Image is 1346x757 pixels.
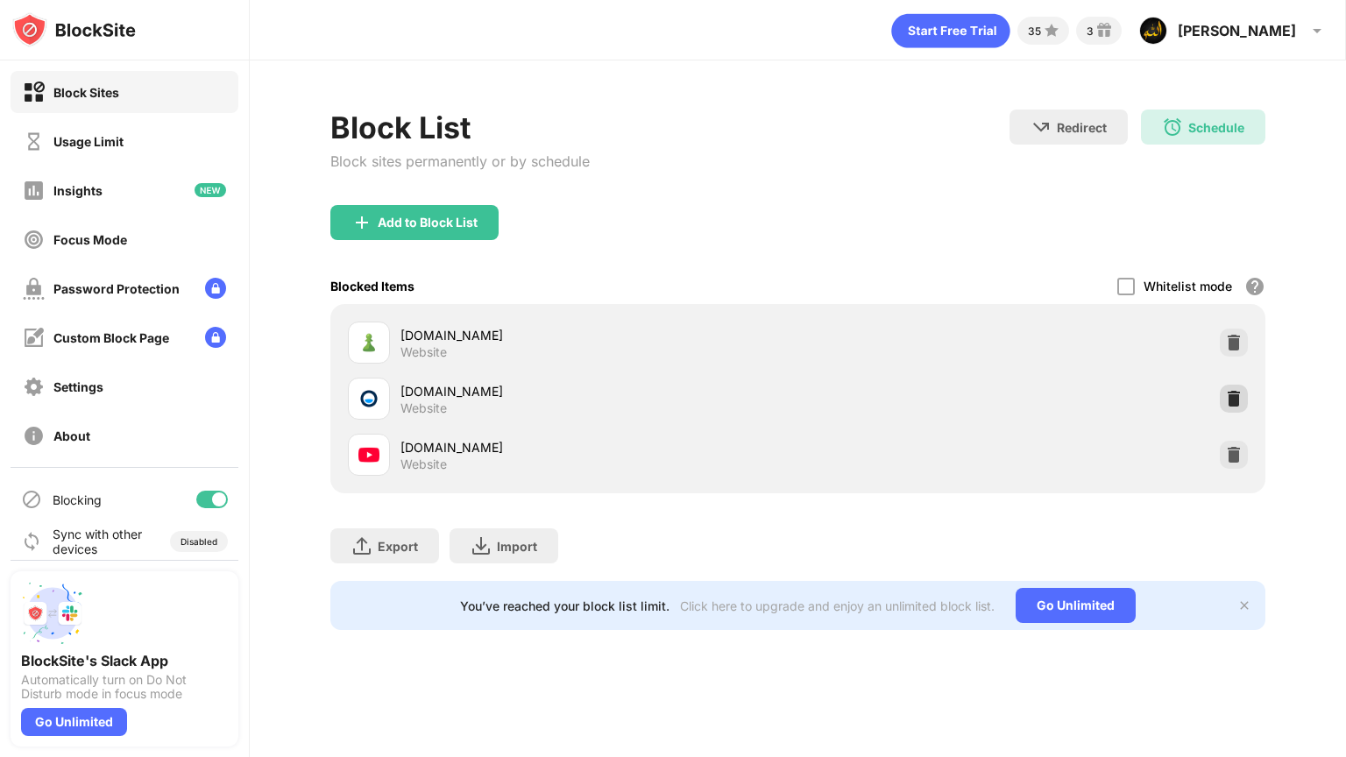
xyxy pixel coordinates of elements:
img: lock-menu.svg [205,278,226,299]
div: Go Unlimited [1016,588,1136,623]
img: reward-small.svg [1094,20,1115,41]
img: settings-off.svg [23,376,45,398]
div: [DOMAIN_NAME] [400,382,797,400]
div: BlockSite's Slack App [21,652,228,669]
div: Blocking [53,492,102,507]
div: Disabled [181,536,217,547]
div: [PERSON_NAME] [1178,22,1296,39]
div: 35 [1028,25,1041,38]
div: Whitelist mode [1144,279,1232,294]
img: x-button.svg [1237,598,1251,612]
div: Insights [53,183,103,198]
div: Website [400,400,447,416]
div: Custom Block Page [53,330,169,345]
img: favicons [358,444,379,465]
img: focus-off.svg [23,229,45,251]
div: Password Protection [53,281,180,296]
div: [DOMAIN_NAME] [400,326,797,344]
div: Click here to upgrade and enjoy an unlimited block list. [680,598,995,613]
img: push-slack.svg [21,582,84,645]
div: Export [378,539,418,554]
img: new-icon.svg [195,183,226,197]
div: Focus Mode [53,232,127,247]
div: Redirect [1057,120,1107,135]
img: about-off.svg [23,425,45,447]
div: Website [400,344,447,360]
img: lock-menu.svg [205,327,226,348]
div: Add to Block List [378,216,478,230]
img: favicons [358,332,379,353]
img: points-small.svg [1041,20,1062,41]
div: Block Sites [53,85,119,100]
div: Blocked Items [330,279,414,294]
img: insights-off.svg [23,180,45,202]
img: customize-block-page-off.svg [23,327,45,349]
div: animation [891,13,1010,48]
div: Automatically turn on Do Not Disturb mode in focus mode [21,673,228,701]
img: block-on.svg [23,81,45,103]
img: password-protection-off.svg [23,278,45,300]
div: Website [400,456,447,472]
div: Block List [330,110,590,145]
div: [DOMAIN_NAME] [400,438,797,456]
img: blocking-icon.svg [21,489,42,510]
div: Go Unlimited [21,708,127,736]
img: ACg8ocL3ggADtxoeohFdguSZOVVOV6YiAPFQ6xDg5Xv7yO_vz777NoE=s96-c [1139,17,1167,45]
div: Settings [53,379,103,394]
img: logo-blocksite.svg [12,12,136,47]
div: About [53,428,90,443]
div: Block sites permanently or by schedule [330,152,590,170]
div: Import [497,539,537,554]
img: time-usage-off.svg [23,131,45,152]
img: favicons [358,388,379,409]
img: sync-icon.svg [21,531,42,552]
div: Sync with other devices [53,527,143,556]
div: 3 [1087,25,1094,38]
div: Usage Limit [53,134,124,149]
div: You’ve reached your block list limit. [460,598,669,613]
div: Schedule [1188,120,1244,135]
